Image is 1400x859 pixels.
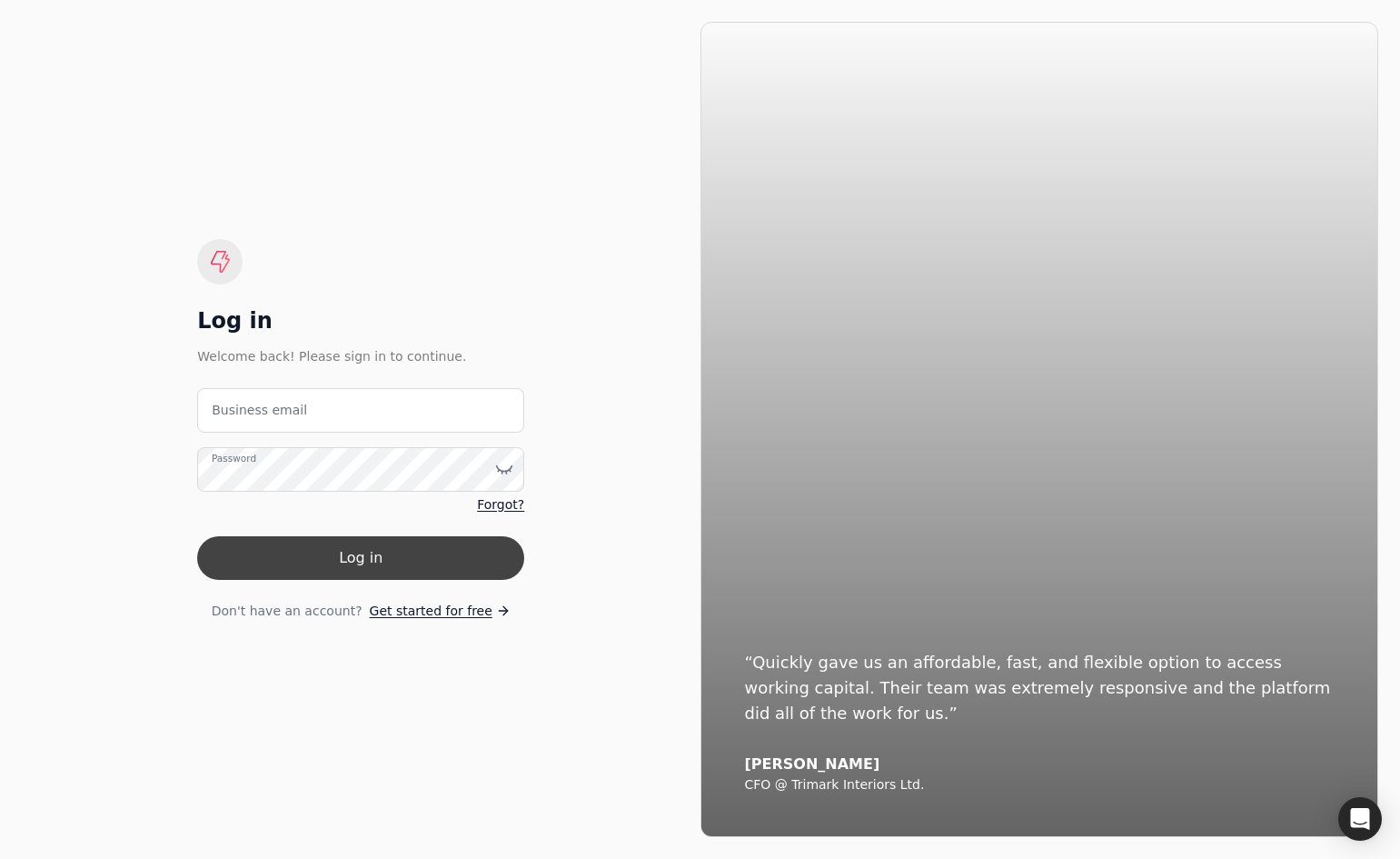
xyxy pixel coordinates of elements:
[370,602,511,621] a: Get started for free
[212,401,307,420] label: Business email
[1338,797,1382,841] div: Open Intercom Messenger
[212,602,362,621] span: Don't have an account?
[370,602,492,621] span: Get started for free
[212,451,256,465] label: Password
[745,755,1335,774] div: [PERSON_NAME]
[197,306,524,335] div: Log in
[477,495,524,514] a: Forgot?
[197,536,524,580] button: Log in
[745,650,1335,726] div: “Quickly gave us an affordable, fast, and flexible option to access working capital. Their team w...
[745,777,1335,794] div: CFO @ Trimark Interiors Ltd.
[197,346,524,366] div: Welcome back! Please sign in to continue.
